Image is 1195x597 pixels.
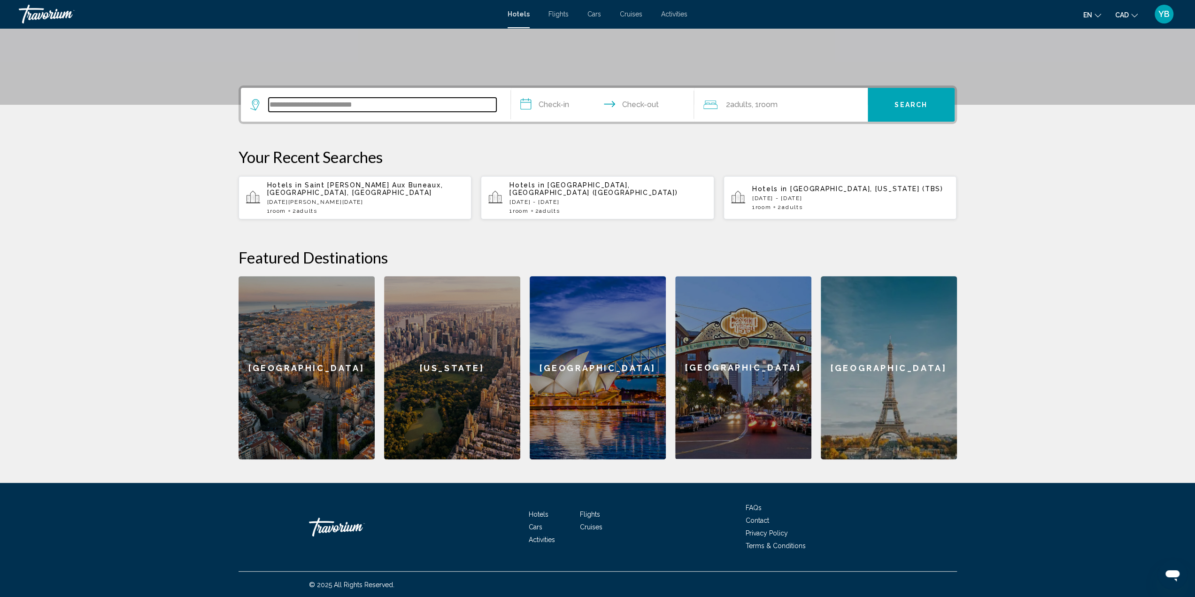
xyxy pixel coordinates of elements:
span: 1 [267,208,286,214]
span: [GEOGRAPHIC_DATA], [US_STATE] (TBS) [790,185,943,193]
span: Room [270,208,286,214]
a: [GEOGRAPHIC_DATA] [239,276,375,459]
button: User Menu [1152,4,1176,24]
span: 2 [535,208,560,214]
a: Cruises [620,10,642,18]
span: 1 [509,208,528,214]
span: Hotels in [752,185,787,193]
span: en [1083,11,1092,19]
span: © 2025 All Rights Reserved. [309,581,394,589]
a: Cars [529,523,542,531]
span: Adults [730,100,752,109]
a: Flights [548,10,569,18]
a: Cars [587,10,601,18]
a: Activities [529,536,555,543]
span: 2 [726,98,752,111]
span: [GEOGRAPHIC_DATA], [GEOGRAPHIC_DATA] ([GEOGRAPHIC_DATA]) [509,181,678,196]
span: Adults [297,208,317,214]
p: [DATE][PERSON_NAME][DATE] [267,199,464,205]
a: Hotels [508,10,530,18]
span: 2 [778,204,802,210]
span: Saint [PERSON_NAME] Aux Buneaux, [GEOGRAPHIC_DATA], [GEOGRAPHIC_DATA] [267,181,443,196]
span: Adults [539,208,560,214]
div: Search widget [241,88,955,122]
span: CAD [1115,11,1129,19]
span: Search [894,101,927,109]
span: Adults [782,204,802,210]
a: Terms & Conditions [746,542,806,550]
p: [DATE] - [DATE] [509,199,707,205]
span: Room [756,204,771,210]
a: Travorium [309,513,403,541]
span: Hotels in [509,181,545,189]
a: [GEOGRAPHIC_DATA] [530,276,666,459]
a: Activities [661,10,687,18]
span: Hotels in [267,181,302,189]
button: Hotels in [GEOGRAPHIC_DATA], [GEOGRAPHIC_DATA] ([GEOGRAPHIC_DATA])[DATE] - [DATE]1Room2Adults [481,176,714,220]
a: Hotels [529,511,548,518]
button: Change currency [1115,8,1138,22]
a: [GEOGRAPHIC_DATA] [675,276,811,459]
p: Your Recent Searches [239,147,957,166]
a: Flights [580,511,600,518]
span: , 1 [752,98,778,111]
button: Change language [1083,8,1101,22]
h2: Featured Destinations [239,248,957,267]
a: Privacy Policy [746,529,788,537]
button: Travelers: 2 adults, 0 children [694,88,868,122]
span: 2 [293,208,317,214]
a: Cruises [580,523,602,531]
button: Hotels in [GEOGRAPHIC_DATA], [US_STATE] (TBS)[DATE] - [DATE]1Room2Adults [724,176,957,220]
a: Travorium [19,5,498,23]
button: Check in and out dates [511,88,694,122]
a: FAQs [746,504,762,512]
a: [US_STATE] [384,276,520,459]
a: Contact [746,517,769,524]
button: Hotels in Saint [PERSON_NAME] Aux Buneaux, [GEOGRAPHIC_DATA], [GEOGRAPHIC_DATA][DATE][PERSON_NAME... [239,176,472,220]
p: [DATE] - [DATE] [752,195,949,202]
span: 1 [752,204,771,210]
span: Room [513,208,529,214]
a: [GEOGRAPHIC_DATA] [821,276,957,459]
span: YB [1158,9,1170,19]
iframe: Button to launch messaging window [1157,559,1187,589]
button: Search [868,88,955,122]
span: Room [759,100,778,109]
